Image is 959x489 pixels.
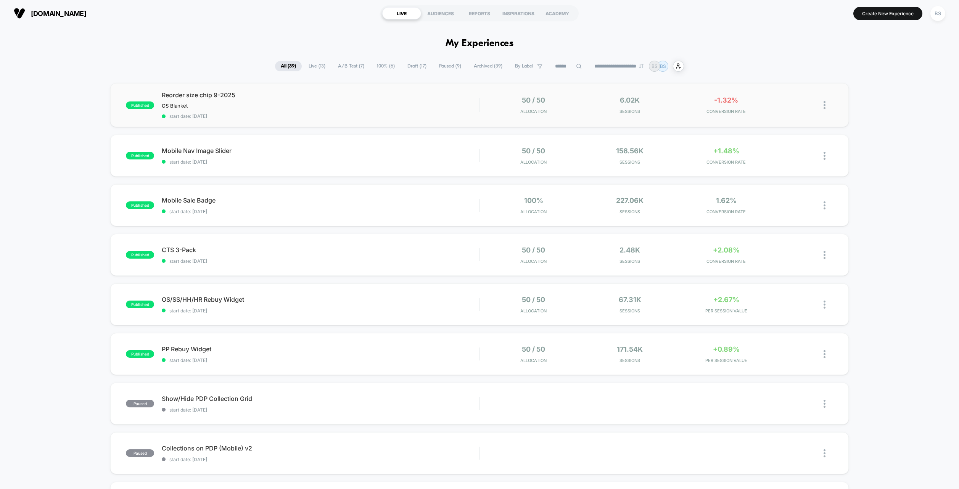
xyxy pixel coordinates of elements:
[162,345,479,353] span: PP Rebuy Widget
[620,96,640,104] span: 6.02k
[713,345,740,353] span: +0.89%
[616,196,644,204] span: 227.06k
[31,10,86,18] span: [DOMAIN_NAME]
[520,308,547,314] span: Allocation
[584,159,676,165] span: Sessions
[402,61,432,71] span: Draft ( 17 )
[332,61,370,71] span: A/B Test ( 7 )
[162,395,479,402] span: Show/Hide PDP Collection Grid
[421,7,460,19] div: AUDIENCES
[126,301,154,308] span: published
[126,400,154,407] span: paused
[499,7,538,19] div: INSPIRATIONS
[716,196,737,204] span: 1.62%
[584,209,676,214] span: Sessions
[162,147,479,154] span: Mobile Nav Image Slider
[713,147,739,155] span: +1.48%
[460,7,499,19] div: REPORTS
[660,63,666,69] p: BS
[162,357,479,363] span: start date: [DATE]
[680,308,772,314] span: PER SESSION VALUE
[162,296,479,303] span: OS/SS/HH/HR Rebuy Widget
[714,96,738,104] span: -1.32%
[468,61,508,71] span: Archived ( 39 )
[126,201,154,209] span: published
[680,109,772,114] span: CONVERSION RATE
[126,449,154,457] span: paused
[824,201,825,209] img: close
[520,209,547,214] span: Allocation
[162,113,479,119] span: start date: [DATE]
[824,350,825,358] img: close
[853,7,922,20] button: Create New Experience
[680,259,772,264] span: CONVERSION RATE
[126,152,154,159] span: published
[162,308,479,314] span: start date: [DATE]
[162,246,479,254] span: CTS 3-Pack
[162,457,479,462] span: start date: [DATE]
[824,251,825,259] img: close
[520,259,547,264] span: Allocation
[515,63,533,69] span: By Label
[616,147,644,155] span: 156.56k
[126,350,154,358] span: published
[713,246,740,254] span: +2.08%
[680,358,772,363] span: PER SESSION VALUE
[824,101,825,109] img: close
[371,61,401,71] span: 100% ( 6 )
[824,400,825,408] img: close
[617,345,643,353] span: 171.54k
[162,209,479,214] span: start date: [DATE]
[680,159,772,165] span: CONVERSION RATE
[652,63,658,69] p: BS
[520,159,547,165] span: Allocation
[382,7,421,19] div: LIVE
[162,258,479,264] span: start date: [DATE]
[524,196,543,204] span: 100%
[538,7,577,19] div: ACADEMY
[162,196,479,204] span: Mobile Sale Badge
[303,61,331,71] span: Live ( 13 )
[522,147,545,155] span: 50 / 50
[522,96,545,104] span: 50 / 50
[11,7,88,19] button: [DOMAIN_NAME]
[619,296,641,304] span: 67.31k
[522,246,545,254] span: 50 / 50
[584,109,676,114] span: Sessions
[446,38,514,49] h1: My Experiences
[162,407,479,413] span: start date: [DATE]
[639,64,644,68] img: end
[680,209,772,214] span: CONVERSION RATE
[162,103,188,109] span: OS Blanket
[584,308,676,314] span: Sessions
[522,296,545,304] span: 50 / 50
[520,109,547,114] span: Allocation
[14,8,25,19] img: Visually logo
[713,296,739,304] span: +2.67%
[824,152,825,160] img: close
[824,449,825,457] img: close
[520,358,547,363] span: Allocation
[930,6,945,21] div: BS
[162,159,479,165] span: start date: [DATE]
[162,444,479,452] span: Collections on PDP (Mobile) v2
[275,61,302,71] span: All ( 39 )
[824,301,825,309] img: close
[433,61,467,71] span: Paused ( 9 )
[928,6,948,21] button: BS
[126,251,154,259] span: published
[584,358,676,363] span: Sessions
[522,345,545,353] span: 50 / 50
[619,246,640,254] span: 2.48k
[162,91,479,99] span: Reorder size chip 9-2025
[584,259,676,264] span: Sessions
[126,101,154,109] span: published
